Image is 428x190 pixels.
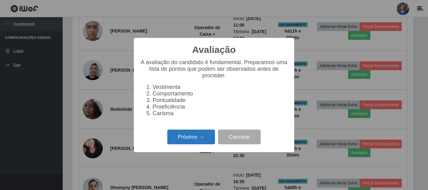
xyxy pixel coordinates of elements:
[153,84,288,90] li: Vestimenta
[153,104,288,110] li: Proeficiência
[192,44,236,55] h2: Avaliação
[153,97,288,104] li: Pontualidade
[167,130,215,144] button: Próximo →
[140,59,288,79] p: A avaliação do candidato é fundamental. Preparamos uma lista de pontos que podem ser observados a...
[153,110,288,117] li: Carisma
[218,130,261,144] button: Cancelar
[153,90,288,97] li: Comportamento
